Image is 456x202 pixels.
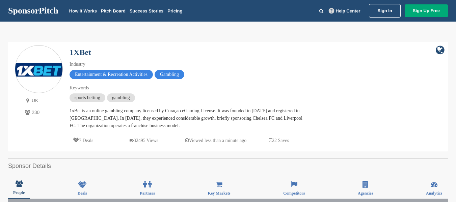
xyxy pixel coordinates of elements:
p: 22 Saves [269,136,289,145]
p: Viewed less than a minute ago [185,136,247,145]
span: sports betting [70,93,105,102]
span: Agencies [358,191,373,195]
a: company link [436,45,445,55]
div: Keywords [70,84,306,92]
span: People [13,191,25,195]
span: Entertainment & Recreation Activities [70,70,153,79]
a: Sign In [369,4,400,18]
span: Competitors [283,191,305,195]
h2: Sponsor Details [8,162,448,171]
a: SponsorPitch [8,6,58,15]
div: 1xBet is an online gambling company licensed by Curaçao eGaming License. It was founded in [DATE]... [70,107,306,129]
img: Sponsorpitch & 1XBet [15,63,62,77]
a: Pitch Board [101,8,126,13]
a: 1XBet [70,48,91,57]
span: Partners [140,191,155,195]
span: Deals [78,191,87,195]
a: Sign Up Free [405,4,448,17]
p: 32495 Views [129,136,158,145]
span: Key Markets [208,191,231,195]
a: Success Stories [130,8,163,13]
div: Industry [70,61,306,68]
p: UK [23,96,63,105]
a: Help Center [327,7,362,15]
span: Gambling [155,70,184,79]
p: 7 Deals [73,136,93,145]
span: gambling [107,93,135,102]
a: Pricing [167,8,182,13]
span: Analytics [426,191,442,195]
p: 230 [23,108,63,117]
a: How It Works [69,8,97,13]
